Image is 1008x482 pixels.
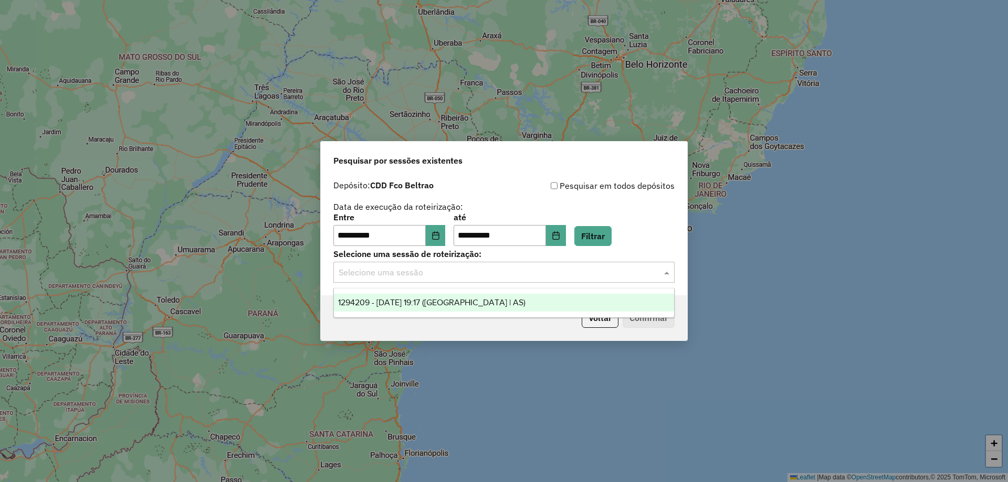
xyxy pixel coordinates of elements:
label: Depósito: [333,179,434,191]
ng-dropdown-panel: Options list [333,288,675,318]
button: Voltar [582,308,618,328]
label: até [454,211,565,223]
span: Pesquisar por sessões existentes [333,154,463,167]
label: Entre [333,211,445,223]
div: Pesquisar em todos depósitos [504,179,675,192]
label: Selecione uma sessão de roteirização: [333,248,675,260]
span: 1294209 - [DATE] 19:17 ([GEOGRAPHIC_DATA] | AS) [338,298,526,307]
strong: CDD Fco Beltrao [370,180,434,190]
label: Data de execução da roteirização: [333,200,463,213]
button: Filtrar [574,226,612,246]
button: Choose Date [546,225,566,246]
button: Choose Date [426,225,446,246]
